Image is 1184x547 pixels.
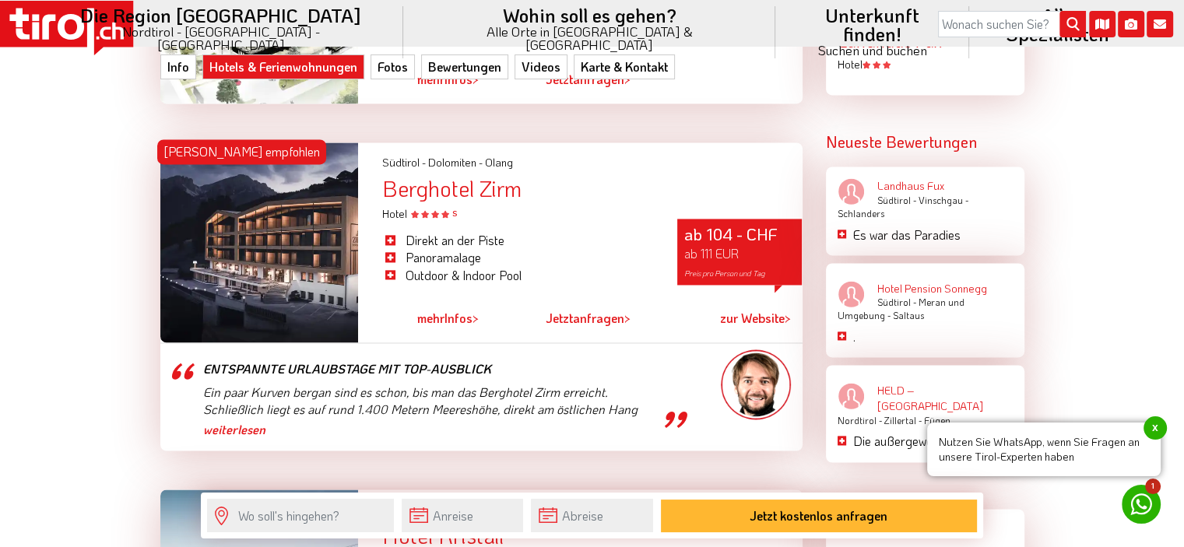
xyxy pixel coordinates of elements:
span: Südtirol - [877,296,916,308]
img: frag-markus.png [721,349,791,419]
span: Dolomiten - [427,155,482,170]
input: Wo soll's hingehen? [207,499,394,532]
span: mehr [417,310,444,326]
div: ab 104 - CHF [677,219,802,285]
p: . [853,328,1013,345]
li: Panoramalage [381,249,654,266]
span: Preis pro Person und Tag [683,268,764,279]
a: mehrInfos> [417,300,479,336]
a: 1 Nutzen Sie WhatsApp, wenn Sie Fragen an unsere Tirol-Experten habenx [1122,485,1161,524]
span: Nordtirol - [838,414,882,426]
span: x [1144,416,1167,440]
a: zur Website> [719,300,790,336]
a: HELD – [GEOGRAPHIC_DATA] [838,383,1013,413]
small: Suchen und buchen [794,44,950,57]
input: Anreise [402,499,523,532]
i: Fotogalerie [1118,11,1144,37]
span: Jetzt [546,310,573,326]
span: > [784,310,790,326]
span: Olang [484,155,512,170]
span: Saltaus [893,309,924,321]
div: Berghotel Zirm [381,177,802,201]
div: [PERSON_NAME] empfohlen [157,139,326,164]
a: Jetztanfragen> [546,300,631,336]
span: Hotel [381,206,456,221]
span: Schlanders [838,207,884,219]
span: Vinschgau - [919,194,968,206]
i: Kontakt [1147,11,1173,37]
input: Abreise [531,499,652,532]
sup: S [451,208,456,219]
span: Meran und Umgebung - [838,296,964,321]
span: Südtirol - [877,194,916,206]
button: Jetzt kostenlos anfragen [661,500,977,532]
a: Hotel Pension Sonnegg [838,281,1013,296]
a: Landhaus Fux [838,178,1013,194]
span: Zillertal - [884,414,922,426]
p: Ein paar Kurven bergan sind es schon, bis man das Berghotel Zirm erreicht. Schließlich liegt es a... [203,384,659,488]
span: > [624,310,631,326]
i: Karte öffnen [1089,11,1115,37]
span: Nutzen Sie WhatsApp, wenn Sie Fragen an unsere Tirol-Experten haben [927,423,1161,476]
strong: Neueste Bewertungen [826,131,977,152]
span: Fügen [924,414,950,426]
span: ab 111 EUR [683,245,738,261]
input: Wonach suchen Sie? [938,11,1086,37]
li: Outdoor & Indoor Pool [381,267,654,284]
small: Alle Orte in [GEOGRAPHIC_DATA] & [GEOGRAPHIC_DATA] [422,25,757,51]
li: Direkt an der Piste [381,232,654,249]
span: 1 [1145,479,1161,494]
p: Es war das Paradies [853,226,1013,244]
span: > [473,310,479,326]
span: Südtirol - [381,155,425,170]
small: Nordtirol - [GEOGRAPHIC_DATA] - [GEOGRAPHIC_DATA] [58,25,385,51]
a: weiterlesen [203,421,659,438]
div: Entspannte Urlaubstage mit Top-Ausblick [203,349,659,376]
p: Die außergewöhnliche Ruhe. [853,433,1013,450]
